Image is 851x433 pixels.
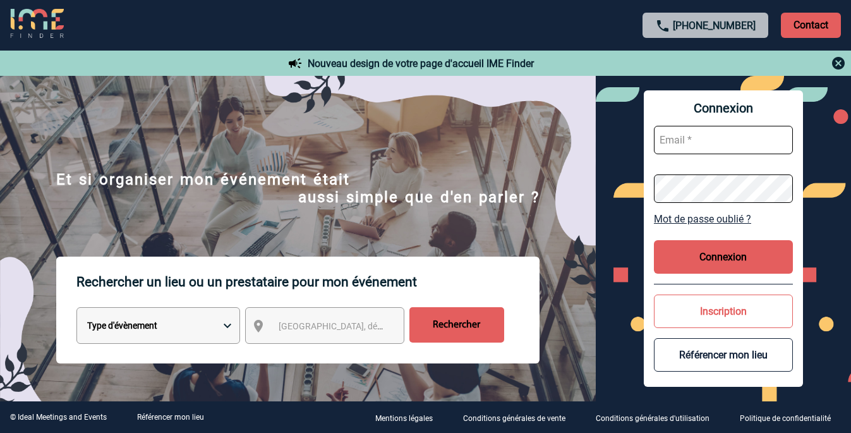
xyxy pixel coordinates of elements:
[137,413,204,422] a: Référencer mon lieu
[375,414,433,423] p: Mentions légales
[10,413,107,422] div: © Ideal Meetings and Events
[76,257,540,307] p: Rechercher un lieu ou un prestataire pour mon événement
[463,414,565,423] p: Conditions générales de vente
[730,412,851,424] a: Politique de confidentialité
[654,338,793,372] button: Référencer mon lieu
[740,414,831,423] p: Politique de confidentialité
[365,412,453,424] a: Mentions légales
[654,101,793,116] span: Connexion
[654,295,793,328] button: Inscription
[673,20,756,32] a: [PHONE_NUMBER]
[409,307,504,343] input: Rechercher
[781,13,841,38] p: Contact
[453,412,586,424] a: Conditions générales de vente
[586,412,730,424] a: Conditions générales d'utilisation
[654,240,793,274] button: Connexion
[654,213,793,225] a: Mot de passe oublié ?
[655,18,670,34] img: call-24-px.png
[654,126,793,154] input: Email *
[279,321,454,331] span: [GEOGRAPHIC_DATA], département, région...
[596,414,709,423] p: Conditions générales d'utilisation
